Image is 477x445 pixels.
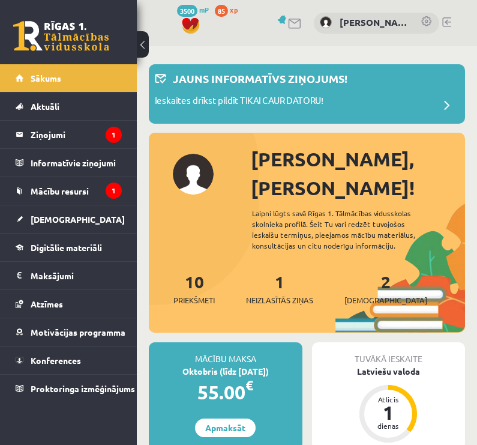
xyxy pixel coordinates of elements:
a: Konferences [16,347,122,374]
a: Proktoringa izmēģinājums [16,375,122,402]
span: Konferences [31,355,81,366]
span: [DEMOGRAPHIC_DATA] [344,294,427,306]
a: Sākums [16,64,122,92]
img: Roberts Kukulis [320,16,332,28]
div: 1 [370,403,406,422]
legend: Maksājumi [31,262,122,289]
a: [PERSON_NAME] [340,16,409,29]
a: 85 xp [215,5,244,14]
a: Aktuāli [16,92,122,120]
span: xp [230,5,238,14]
span: Digitālie materiāli [31,242,102,253]
span: [DEMOGRAPHIC_DATA] [31,214,125,225]
span: Atzīmes [31,298,63,309]
a: Atzīmes [16,290,122,318]
a: Maksājumi [16,262,122,289]
div: dienas [370,422,406,429]
div: Tuvākā ieskaite [312,342,466,365]
div: [PERSON_NAME], [PERSON_NAME]! [251,145,465,202]
span: € [245,377,253,394]
a: Motivācijas programma [16,318,122,346]
a: 3500 mP [177,5,209,14]
span: Sākums [31,73,61,83]
a: Informatīvie ziņojumi1 [16,149,122,177]
i: 1 [106,127,122,143]
a: Jauns informatīvs ziņojums! Ieskaites drīkst pildīt TIKAI CAUR DATORU! [155,70,459,118]
a: [DEMOGRAPHIC_DATA] [16,205,122,233]
div: Atlicis [370,396,406,403]
div: 55.00 [149,378,302,407]
legend: Ziņojumi [31,121,122,148]
a: Latviešu valoda Atlicis 1 dienas [312,365,466,444]
div: Oktobris (līdz [DATE]) [149,365,302,378]
span: 85 [215,5,228,17]
span: 3500 [177,5,197,17]
legend: Informatīvie ziņojumi [31,149,122,177]
div: Latviešu valoda [312,365,466,378]
span: mP [199,5,209,14]
span: Neizlasītās ziņas [246,294,313,306]
a: Digitālie materiāli [16,234,122,261]
i: 1 [106,183,122,199]
div: Laipni lūgts savā Rīgas 1. Tālmācības vidusskolas skolnieka profilā. Šeit Tu vari redzēt tuvojošo... [252,208,442,251]
a: Ziņojumi1 [16,121,122,148]
span: Aktuāli [31,101,59,112]
div: Mācību maksa [149,342,302,365]
a: Apmaksāt [195,419,256,437]
span: Mācību resursi [31,186,89,196]
span: Proktoringa izmēģinājums [31,383,135,394]
a: Rīgas 1. Tālmācības vidusskola [13,21,109,51]
p: Jauns informatīvs ziņojums! [173,70,347,86]
span: Motivācijas programma [31,327,125,338]
a: 1Neizlasītās ziņas [246,271,313,306]
a: Mācību resursi [16,177,122,205]
a: 2[DEMOGRAPHIC_DATA] [344,271,427,306]
p: Ieskaites drīkst pildīt TIKAI CAUR DATORU! [155,94,323,110]
a: 10Priekšmeti [173,271,215,306]
span: Priekšmeti [173,294,215,306]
